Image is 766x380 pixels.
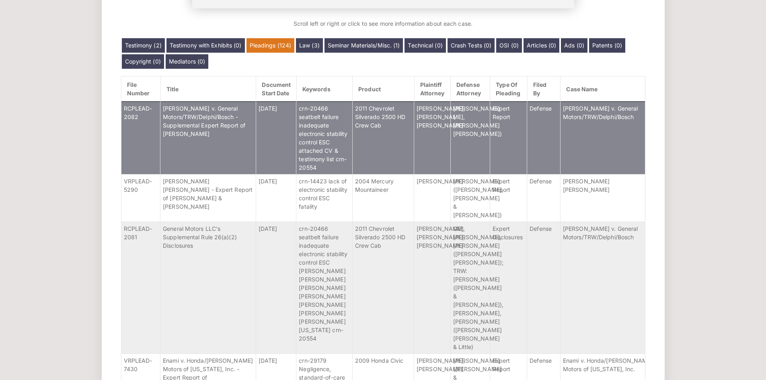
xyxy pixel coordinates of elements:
a: Testimony with Exhibits (0) [166,38,245,53]
a: Pleadings (124) [246,38,295,53]
span: crn-14423 lack of electronic stability control ESC fatality [299,178,347,210]
span: [PERSON_NAME] [417,178,463,185]
span: [PERSON_NAME], [PERSON_NAME], [PERSON_NAME] [417,105,465,129]
p: Scroll left or right or click to see more information about each case. [121,18,645,29]
span: [DATE] [259,357,277,364]
span: [DATE] [259,225,277,232]
span: Defense [530,225,552,232]
span: [PERSON_NAME] ( [PERSON_NAME] [PERSON_NAME]) [453,105,502,137]
span: Expert Report [493,178,511,193]
a: Title [160,80,256,97]
span: Defense [530,357,552,364]
span: VRPLEAD-5290 [124,178,152,193]
a: Law (3) [296,38,323,53]
a: OSI (0) [496,38,522,53]
span: [DATE] [259,178,277,185]
tr: Pe ® {i N [andy Lipiceving GN 32100 Dobbin Huffsmith Road Magnolia, Texas 77354 Phone: 281 363-08... [121,174,656,222]
span: crn-20466 seatbelt failure inadequate electronic stability control ESC [PERSON_NAME] [PERSON_NAME... [299,225,347,342]
a: Seminar Materials/Misc. (1) [324,38,403,53]
span: [DATE] [259,105,277,112]
a: Defense Attorney [451,76,490,101]
span: Expert Report [493,357,511,372]
a: Ads (0) [561,38,587,53]
a: Filed By [527,76,560,101]
a: Crash Tests (0) [448,38,495,53]
a: Copyright (0) [122,54,164,69]
span: GM: [PERSON_NAME], [PERSON_NAME] ([PERSON_NAME] [PERSON_NAME]); TRW: [PERSON_NAME] ([PERSON_NAME]... [453,225,504,350]
span: [PERSON_NAME] v. General Motors/TRW/Delphi/Bosch [563,105,638,120]
span: Defense [530,178,552,185]
span: Expert Report [493,105,511,120]
a: Technical (0) [405,38,446,53]
span: crn-20466 seatbelt failure inadequate electronic stability control ESC attached CV & testimony li... [299,105,347,171]
span: RCPLEAD-2081 [124,225,152,240]
span: [PERSON_NAME] [PERSON_NAME] [563,178,610,193]
span: [PERSON_NAME] v. General Motors/TRW/Delphi/Bosch [563,225,638,240]
span: 2011 Chevrolet Silverado 2500 HD Crew Cab [355,105,406,129]
span: 2011 Chevrolet Silverado 2500 HD Crew Cab [355,225,406,249]
span: Expert Disclosures [493,225,523,240]
a: Mediators (0) [166,54,208,69]
a: Plaintiff Attorney [414,76,450,101]
span: Enami v. Honda/[PERSON_NAME] Motors of [US_STATE], Inc. [563,357,653,372]
span: Defense [530,105,552,112]
a: Articles (0) [524,38,559,53]
span: VRPLEAD-7430 [124,357,152,372]
span: [PERSON_NAME] v. General Motors/TRW/Delphi/Bosch - Supplemental Expert Report of [PERSON_NAME] [163,105,245,137]
span: [PERSON_NAME], [PERSON_NAME] [417,357,465,372]
span: 2009 Honda Civic [355,357,404,364]
span: [PERSON_NAME] ([PERSON_NAME], [PERSON_NAME] & [PERSON_NAME]) [453,178,504,218]
span: General Motors LLC's Supplemental Rule 26(a)(2) Disclosures [163,225,237,249]
span: [PERSON_NAME], [PERSON_NAME], [PERSON_NAME] [417,225,465,249]
a: Keywords [296,80,352,97]
a: Case Name [561,80,656,97]
a: File Number [121,76,160,101]
span: RCPLEAD-2082 [124,105,152,120]
span: [PERSON_NAME] [PERSON_NAME] - Expert Report of [PERSON_NAME] & [PERSON_NAME] [163,178,253,210]
a: Document Start Date [256,76,296,101]
tr: GENERAL MOTORS LLC’S SUPPLEMENTAL RULE 26a2 DISCLOSURES Pursuant to Rule 26a2 of the Federal Rule... [121,222,656,353]
a: Testimony (2) [122,38,165,53]
a: Type Of Pleading [490,76,527,101]
a: Product [353,80,414,97]
a: Patents (0) [589,38,625,53]
span: 2004 Mercury Mountaineer [355,178,394,193]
